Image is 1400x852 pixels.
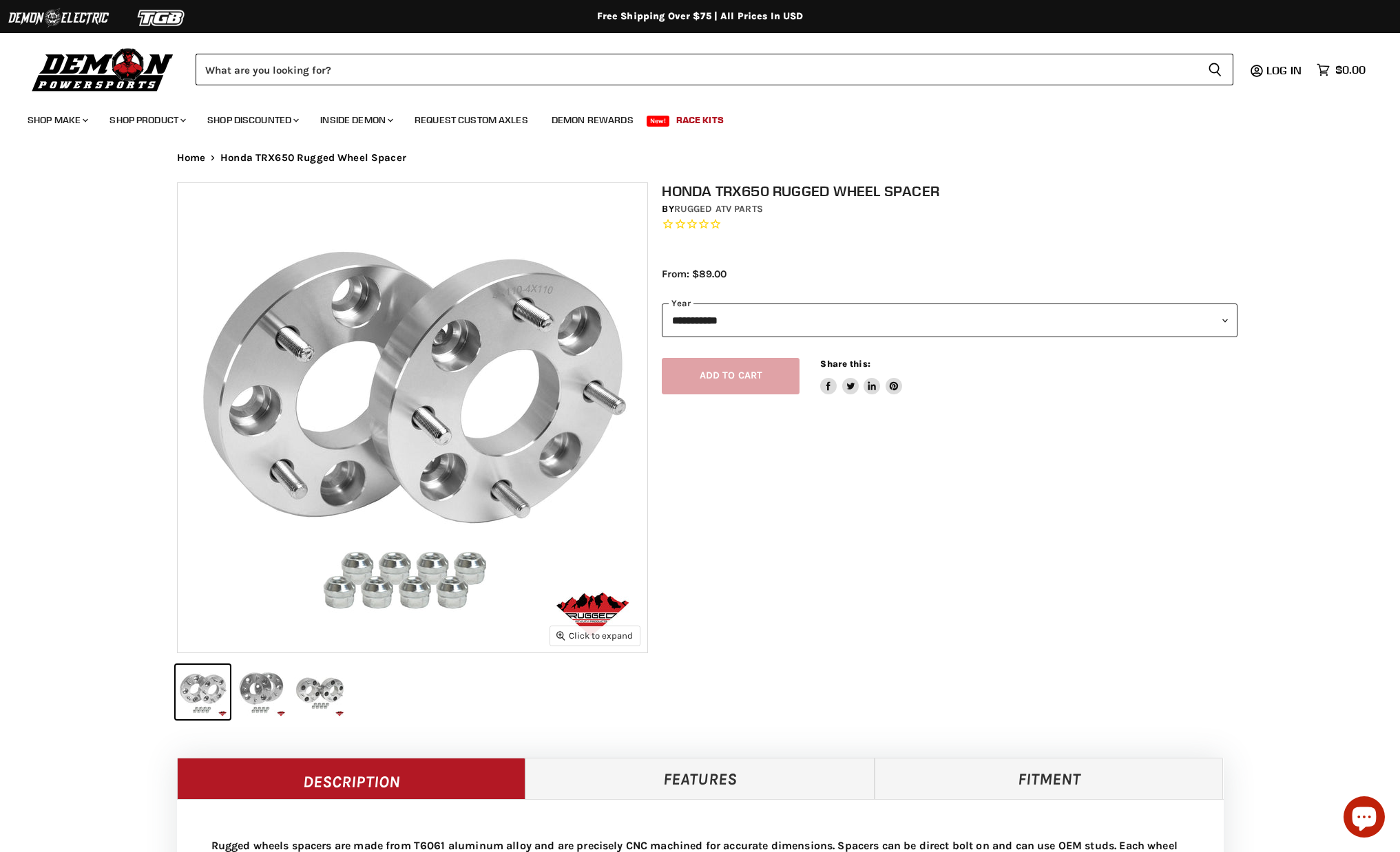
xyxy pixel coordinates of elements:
a: Race Kits [666,106,734,134]
img: Demon Powersports [28,45,178,94]
a: Log in [1260,64,1310,76]
a: Inside Demon [310,106,401,134]
span: Log in [1266,63,1302,77]
img: Honda TRX650 Rugged Wheel Spacer [178,183,647,652]
input: Search [196,54,1197,85]
button: Honda TRX650 Rugged Wheel Spacer thumbnail [234,665,289,719]
inbox-online-store-chat: Shopify online store chat [1339,796,1389,841]
span: $0.00 [1335,63,1366,76]
button: Honda TRX650 Rugged Wheel Spacer thumbnail [293,665,347,719]
nav: Breadcrumbs [149,152,1251,164]
a: Demon Rewards [541,106,644,134]
a: Features [525,758,875,799]
a: Fitment [875,758,1224,799]
button: Honda TRX650 Rugged Wheel Spacer thumbnail [176,665,230,719]
span: Honda TRX650 Rugged Wheel Spacer [220,152,406,164]
span: Share this: [820,359,870,369]
button: Search [1197,54,1233,85]
span: From: $89.00 [662,268,727,280]
aside: Share this: [820,358,902,394]
a: Rugged ATV Parts [674,203,763,215]
div: by [662,202,1237,217]
ul: Main menu [17,100,1362,134]
a: $0.00 [1310,60,1372,80]
a: Shop Discounted [197,106,307,134]
img: TGB Logo 2 [110,5,213,31]
span: Click to expand [556,630,633,641]
span: New! [647,116,670,127]
button: Click to expand [550,626,640,645]
a: Shop Product [99,106,194,134]
span: Rated 0.0 out of 5 stars 0 reviews [662,217,1237,232]
a: Request Custom Axles [404,106,539,134]
h1: Honda TRX650 Rugged Wheel Spacer [662,182,1237,200]
a: Description [177,758,526,799]
img: Demon Electric Logo 2 [7,5,110,31]
a: Home [177,152,206,164]
form: Product [196,54,1233,85]
div: Free Shipping Over $75 | All Prices In USD [149,10,1251,23]
a: Shop Make [17,106,96,134]
select: year [662,303,1237,337]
